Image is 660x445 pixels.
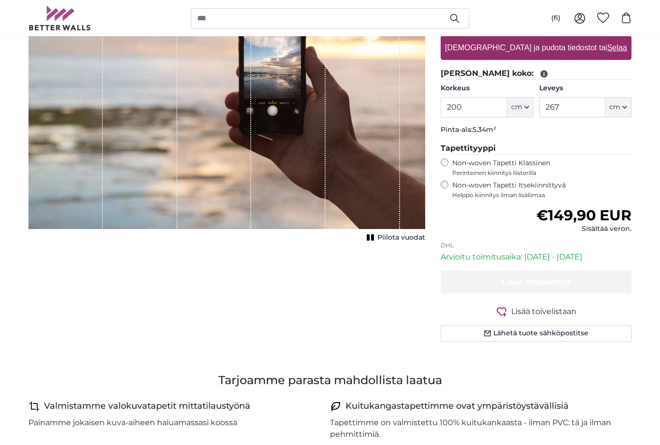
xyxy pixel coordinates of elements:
legend: Tapettityyppi [441,143,631,155]
label: Leveys [539,84,631,93]
label: Non-woven Tapetti Itsekiinnittyvä [452,181,631,199]
p: Arvioitu toimitusaika: [DATE] - [DATE] [441,251,631,263]
button: cm [507,97,533,117]
label: Korkeus [441,84,533,93]
button: Lisää toivelistaan [441,305,631,317]
label: Non-woven Tapetti Klassinen [452,158,631,177]
span: cm [511,102,522,112]
legend: [PERSON_NAME] koko: [441,68,631,80]
button: cm [605,97,631,117]
div: Sisältää veron. [536,224,631,234]
span: cm [609,102,620,112]
u: Selaa [607,43,627,52]
span: Lisää ostoskoriin [502,277,571,287]
span: Lisää toivelistaan [511,306,576,317]
button: Lisää ostoskoriin [441,271,631,294]
h4: Kuitukangastapettimme ovat ympäristöystävällisiä [345,400,569,413]
p: Pinta-ala: [441,125,631,135]
h3: Tarjoamme parasta mahdollista laatua [29,373,631,388]
p: Painamme jokaisen kuva-aiheen haluamassasi koossa [29,417,237,429]
span: €149,90 EUR [536,206,631,224]
button: (fi) [544,10,568,27]
p: Tapettimme on valmistettu 100% kuitukankaasta - ilman PVC: tä ja ilman pehmittimiä. [330,417,624,440]
button: Piilota vuodat [364,231,425,244]
img: Betterwalls [29,6,91,30]
span: Piilota vuodat [377,233,425,243]
h4: Valmistamme valokuvatapetit mittatilaustyönä [44,400,250,413]
span: Helppo kiinnitys ilman lisäliimaa [452,191,631,199]
button: Lähetä tuote sähköpostitse [441,325,631,342]
p: DHL [441,242,631,249]
span: Perinteinen kiinnitys liisterillä [452,169,631,177]
label: [DEMOGRAPHIC_DATA] ja pudota tiedostot tai [441,38,631,57]
span: 5.34m² [473,125,496,134]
